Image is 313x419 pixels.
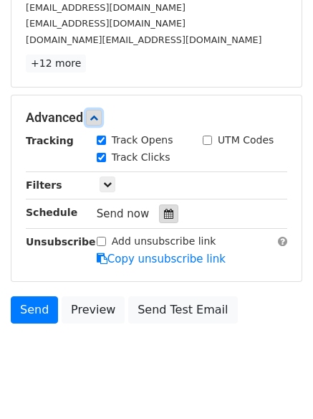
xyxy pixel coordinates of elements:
[26,135,74,146] strong: Tracking
[128,296,237,324] a: Send Test Email
[26,207,77,218] strong: Schedule
[218,133,274,148] label: UTM Codes
[11,296,58,324] a: Send
[241,350,313,419] iframe: Chat Widget
[26,18,186,29] small: [EMAIL_ADDRESS][DOMAIN_NAME]
[26,110,287,126] h5: Advanced
[62,296,125,324] a: Preview
[112,150,170,165] label: Track Clicks
[26,179,62,191] strong: Filters
[26,2,186,13] small: [EMAIL_ADDRESS][DOMAIN_NAME]
[97,207,150,220] span: Send now
[97,253,226,265] a: Copy unsubscribe link
[26,34,261,45] small: [DOMAIN_NAME][EMAIL_ADDRESS][DOMAIN_NAME]
[112,234,216,249] label: Add unsubscribe link
[26,236,96,248] strong: Unsubscribe
[112,133,173,148] label: Track Opens
[26,55,86,72] a: +12 more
